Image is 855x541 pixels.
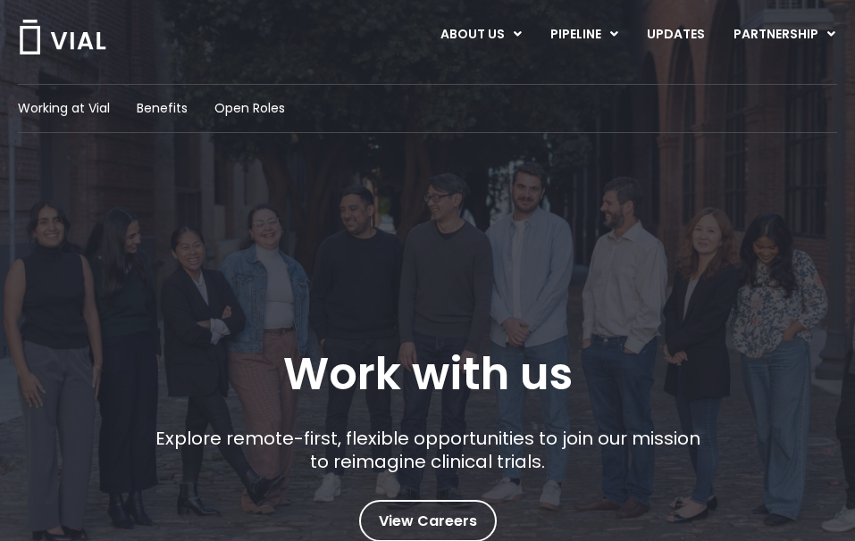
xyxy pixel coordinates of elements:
[536,20,632,50] a: PIPELINEMenu Toggle
[719,20,850,50] a: PARTNERSHIPMenu Toggle
[137,99,188,118] a: Benefits
[633,20,718,50] a: UPDATES
[214,99,285,118] a: Open Roles
[18,20,107,54] img: Vial Logo
[379,510,477,533] span: View Careers
[18,99,110,118] a: Working at Vial
[148,427,707,473] p: Explore remote-first, flexible opportunities to join our mission to reimagine clinical trials.
[283,348,573,400] h1: Work with us
[426,20,535,50] a: ABOUT USMenu Toggle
